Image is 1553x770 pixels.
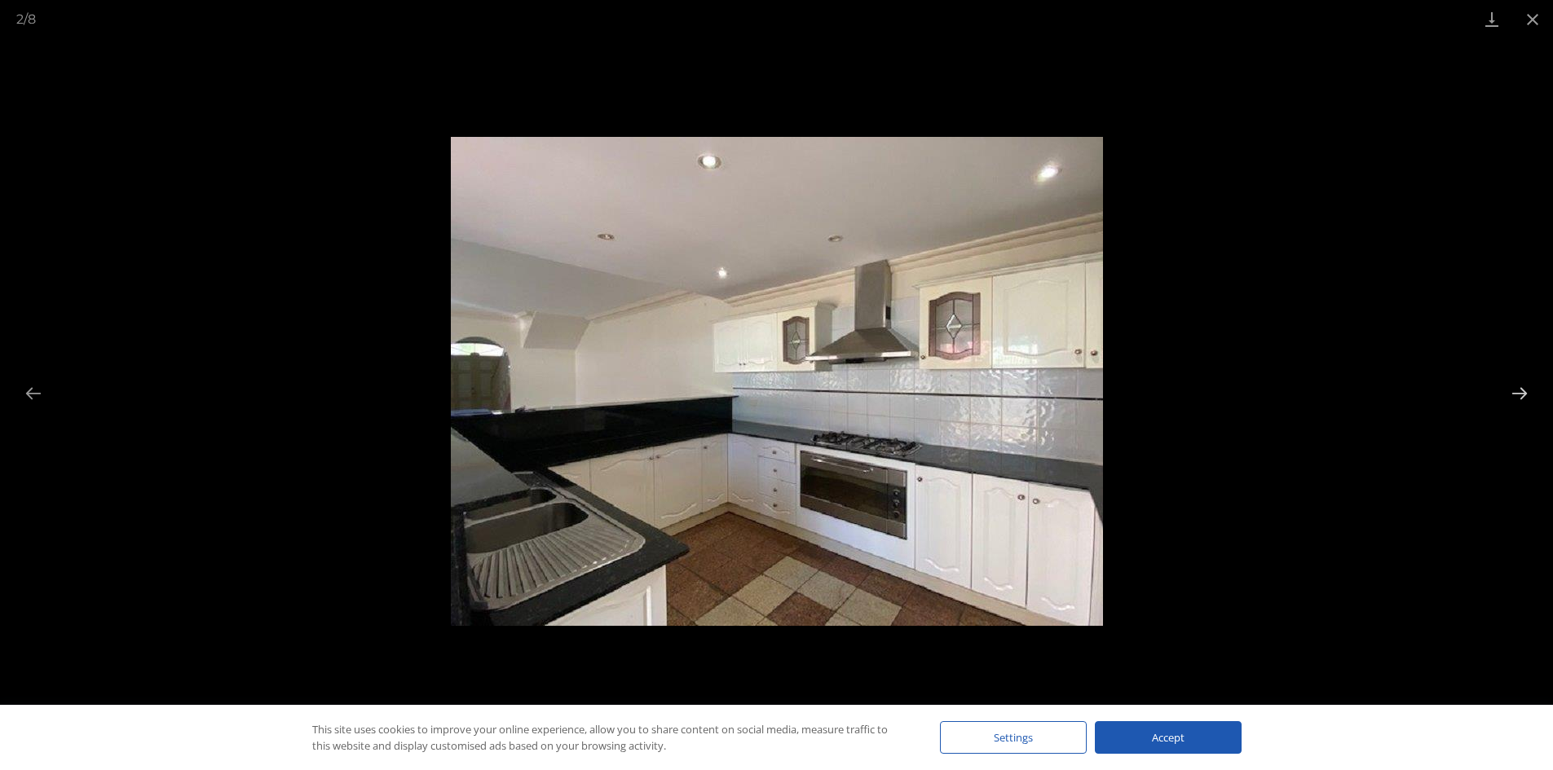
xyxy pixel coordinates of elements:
[451,137,1103,626] img: Property Gallery
[16,377,51,409] button: Previous slide
[312,721,907,754] div: This site uses cookies to improve your online experience, allow you to share content on social me...
[1502,377,1537,409] button: Next slide
[1095,721,1242,754] div: Accept
[16,11,24,27] span: 2
[940,721,1087,754] div: Settings
[28,11,36,27] span: 8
